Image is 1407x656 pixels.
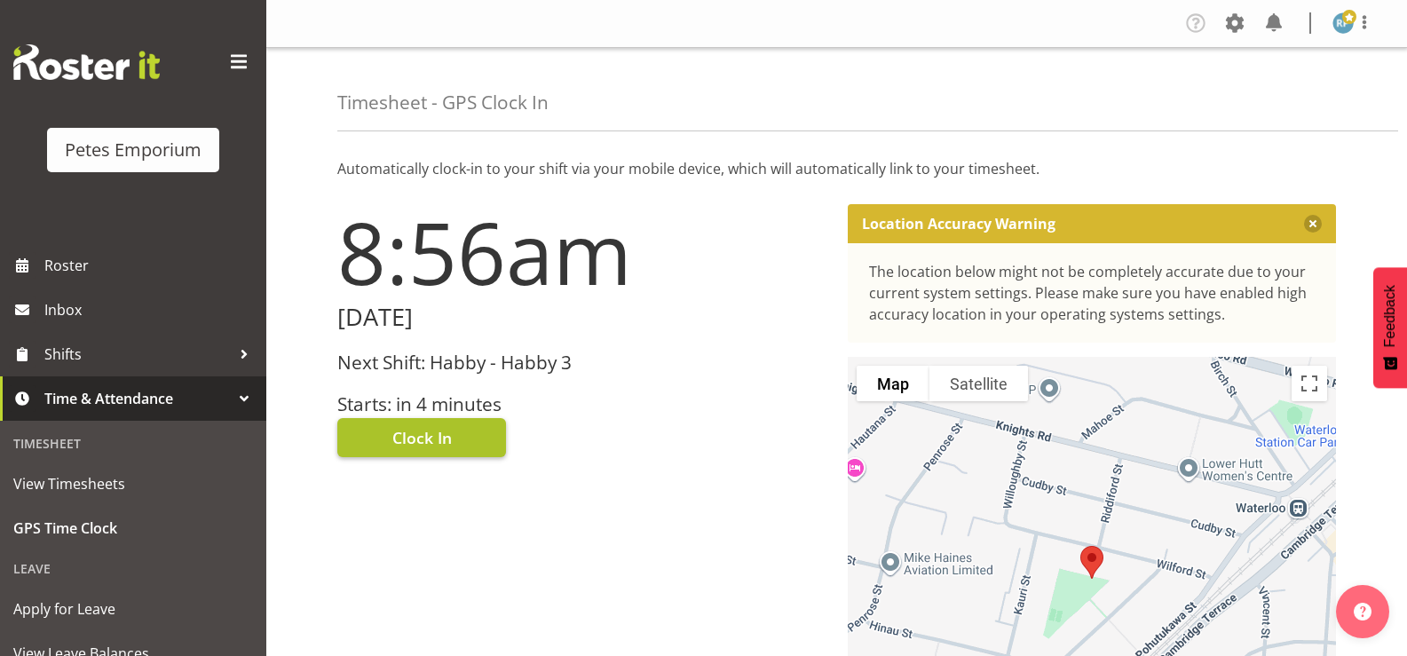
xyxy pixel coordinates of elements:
[4,425,262,462] div: Timesheet
[337,204,826,300] h1: 8:56am
[869,261,1316,325] div: The location below might not be completely accurate due to your current system settings. Please m...
[337,92,549,113] h4: Timesheet - GPS Clock In
[862,215,1055,233] p: Location Accuracy Warning
[1354,603,1371,620] img: help-xxl-2.png
[13,470,253,497] span: View Timesheets
[929,366,1028,401] button: Show satellite imagery
[44,341,231,368] span: Shifts
[4,550,262,587] div: Leave
[337,418,506,457] button: Clock In
[392,426,452,449] span: Clock In
[13,596,253,622] span: Apply for Leave
[44,385,231,412] span: Time & Attendance
[44,296,257,323] span: Inbox
[13,515,253,541] span: GPS Time Clock
[1292,366,1327,401] button: Toggle fullscreen view
[4,506,262,550] a: GPS Time Clock
[65,137,202,163] div: Petes Emporium
[337,158,1336,179] p: Automatically clock-in to your shift via your mobile device, which will automatically link to you...
[13,44,160,80] img: Rosterit website logo
[1373,267,1407,388] button: Feedback - Show survey
[337,304,826,331] h2: [DATE]
[4,587,262,631] a: Apply for Leave
[337,352,826,373] h3: Next Shift: Habby - Habby 3
[857,366,929,401] button: Show street map
[1382,285,1398,347] span: Feedback
[1332,12,1354,34] img: reina-puketapu721.jpg
[44,252,257,279] span: Roster
[1304,215,1322,233] button: Close message
[4,462,262,506] a: View Timesheets
[337,394,826,415] h3: Starts: in 4 minutes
